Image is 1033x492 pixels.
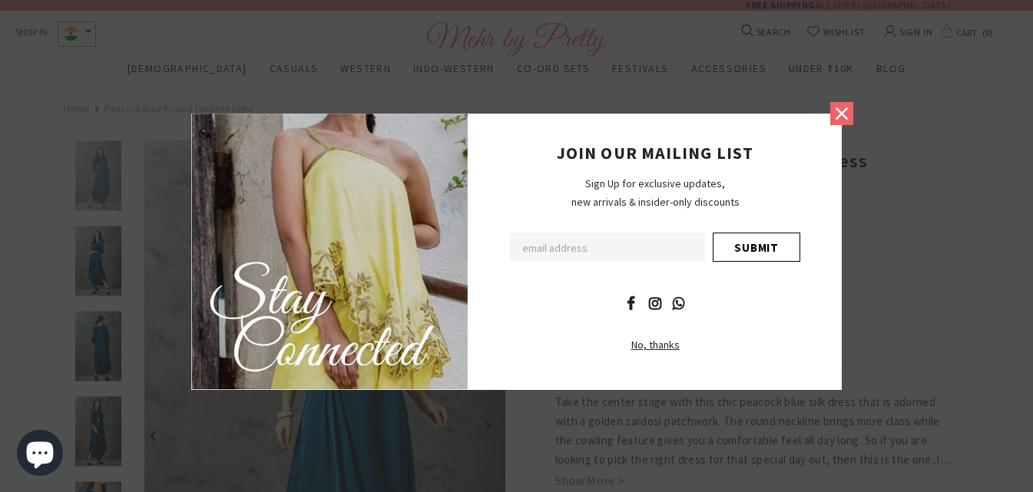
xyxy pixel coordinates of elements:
[830,102,853,125] a: Close
[713,233,800,262] input: Submit
[510,233,705,262] input: Email Address
[631,338,680,352] span: No, thanks
[571,177,740,209] span: Sign Up for exclusive updates, new arrivals & insider-only discounts
[557,142,753,163] span: JOIN OUR MAILING LIST
[12,430,68,480] inbox-online-store-chat: Shopify online store chat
